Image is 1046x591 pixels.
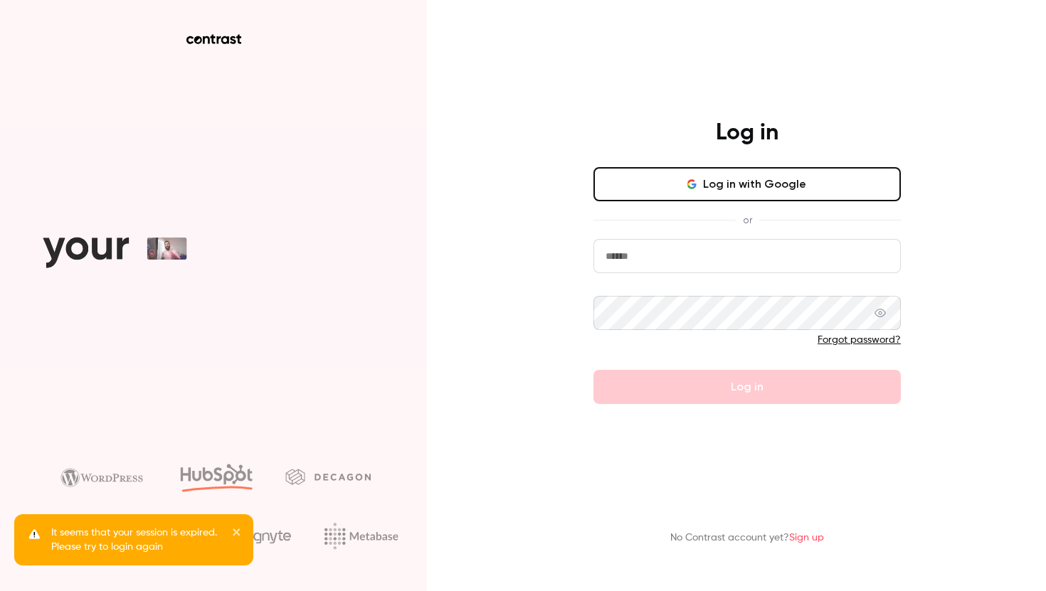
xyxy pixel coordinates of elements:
a: Sign up [789,533,824,543]
img: decagon [285,469,371,484]
p: It seems that your session is expired. Please try to login again [51,526,222,554]
p: No Contrast account yet? [670,531,824,545]
span: or [736,213,759,228]
a: Forgot password? [818,335,901,345]
button: close [232,526,242,543]
h4: Log in [716,119,778,147]
button: Log in with Google [593,167,901,201]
